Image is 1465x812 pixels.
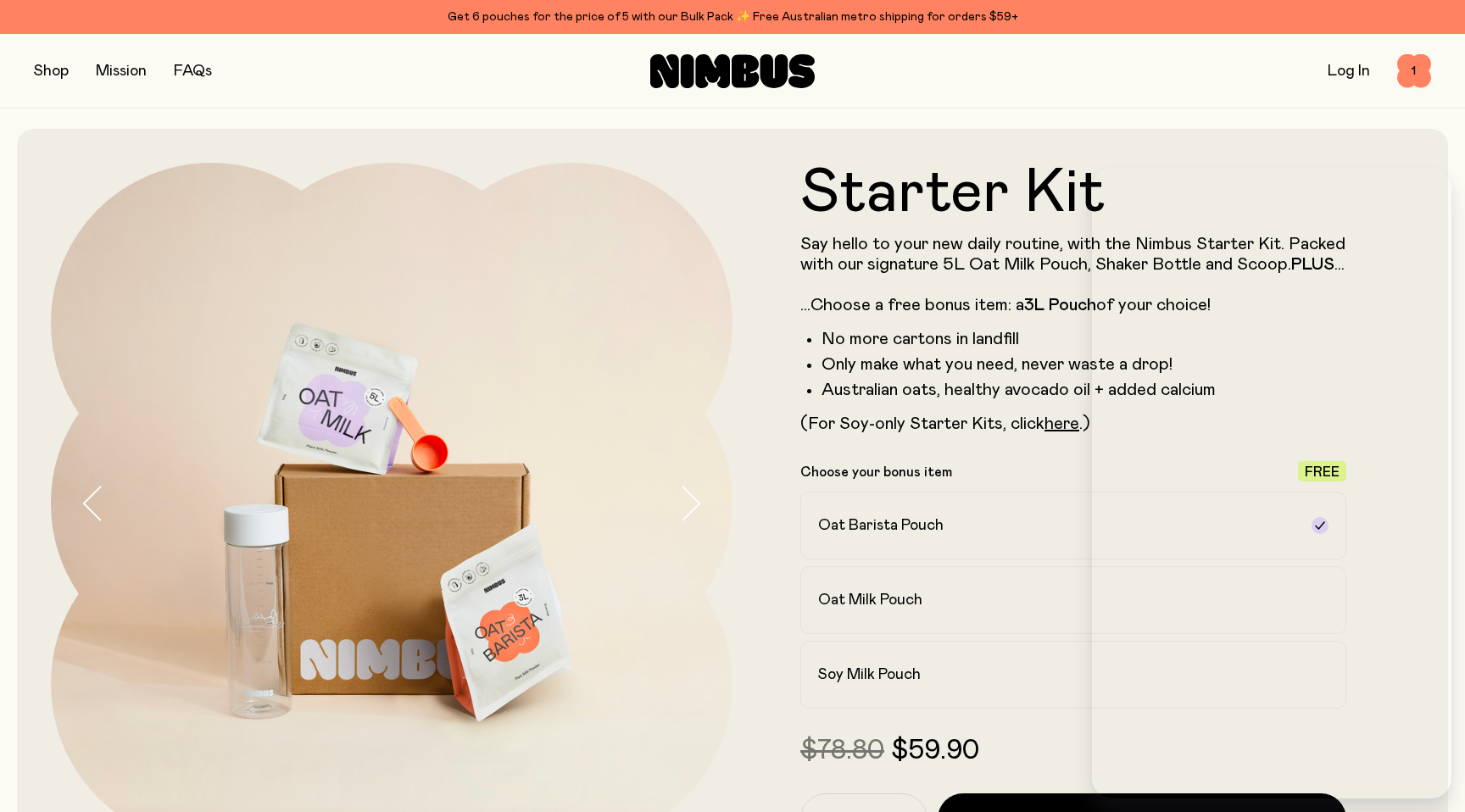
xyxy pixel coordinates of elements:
[800,464,952,481] p: Choose your bonus item
[818,590,922,610] h2: Oat Milk Pouch
[1024,297,1044,314] strong: 3L
[34,7,1431,27] div: Get 6 pouches for the price of 5 with our Bulk Pack ✨ Free Australian metro shipping for orders $59+
[818,515,944,536] h2: Oat Barista Pouch
[800,414,1346,434] p: (For Soy-only Starter Kits, click .)
[174,64,212,79] a: FAQs
[1049,297,1096,314] strong: Pouch
[822,354,1346,375] li: Only make what you need, never waste a drop!
[800,737,884,765] span: $78.80
[818,665,921,685] h2: Soy Milk Pouch
[1092,168,1451,798] iframe: Embedded Agent
[822,380,1346,400] li: Australian oats, healthy avocado oil + added calcium
[1044,415,1079,432] a: here
[800,163,1346,224] h1: Starter Kit
[96,64,147,79] a: Mission
[891,737,979,765] span: $59.90
[1397,54,1431,88] button: 1
[822,329,1346,349] li: No more cartons in landfill
[800,234,1346,315] p: Say hello to your new daily routine, with the Nimbus Starter Kit. Packed with our signature 5L Oa...
[1328,64,1370,79] a: Log In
